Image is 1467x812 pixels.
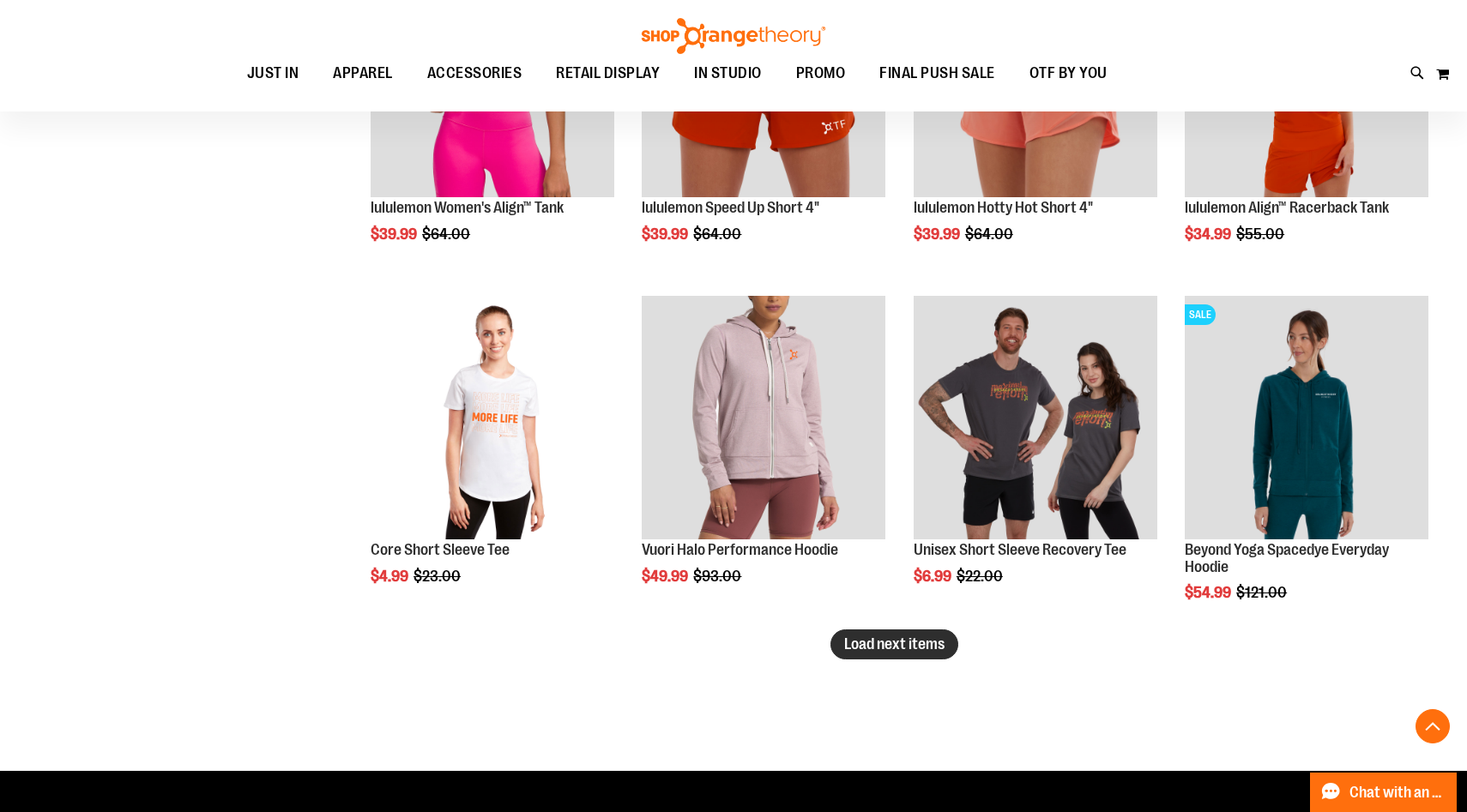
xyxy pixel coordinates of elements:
[1029,54,1108,93] span: OTF BY YOU
[371,541,510,558] a: Core Short Sleeve Tee
[556,54,660,93] span: RETAIL DISPLAY
[965,226,1016,243] span: $64.00
[642,226,691,243] span: $39.99
[796,54,846,93] span: PROMO
[914,199,1093,216] a: lululemon Hotty Hot Short 4"
[427,54,522,93] span: ACCESSORIES
[862,54,1012,93] a: FINAL PUSH SALE
[316,54,410,93] a: APPAREL
[1416,709,1450,743] button: Back To Top
[914,226,963,243] span: $39.99
[1185,304,1216,325] span: SALE
[371,296,614,539] img: Product image for Core Short Sleeve Tee
[1185,296,1428,542] a: Product image for Beyond Yoga Spacedye Everyday HoodieSALE
[694,54,762,93] span: IN STUDIO
[914,296,1157,539] img: Product image for Unisex Short Sleeve Recovery Tee
[830,629,958,659] button: Load next items
[1185,296,1428,539] img: Product image for Beyond Yoga Spacedye Everyday Hoodie
[1185,584,1234,601] span: $54.99
[1236,584,1289,601] span: $121.00
[693,226,744,243] span: $64.00
[914,541,1126,558] a: Unisex Short Sleeve Recovery Tee
[1185,226,1234,243] span: $34.99
[633,287,894,629] div: product
[642,296,885,542] a: Product image for Vuori Halo Performance Hoodie
[362,287,623,629] div: product
[914,568,954,585] span: $6.99
[677,54,779,93] a: IN STUDIO
[642,296,885,539] img: Product image for Vuori Halo Performance Hoodie
[247,54,299,93] span: JUST IN
[1236,226,1287,243] span: $55.00
[1176,287,1437,645] div: product
[371,568,411,585] span: $4.99
[539,54,677,93] a: RETAIL DISPLAY
[422,226,473,243] span: $64.00
[371,199,564,216] a: lululemon Women's Align™ Tank
[642,541,838,558] a: Vuori Halo Performance Hoodie
[1012,54,1125,93] a: OTF BY YOU
[642,568,691,585] span: $49.99
[844,635,945,653] span: Load next items
[333,54,393,93] span: APPAREL
[371,296,614,542] a: Product image for Core Short Sleeve Tee
[371,226,420,243] span: $39.99
[957,568,1005,585] span: $22.00
[905,287,1166,629] div: product
[1185,199,1389,216] a: lululemon Align™ Racerback Tank
[914,296,1157,542] a: Product image for Unisex Short Sleeve Recovery Tee
[414,568,463,585] span: $23.00
[693,568,744,585] span: $93.00
[410,54,540,93] a: ACCESSORIES
[779,54,863,93] a: PROMO
[1310,773,1458,812] button: Chat with an Expert
[642,199,819,216] a: lululemon Speed Up Short 4"
[879,54,995,93] span: FINAL PUSH SALE
[1185,541,1389,575] a: Beyond Yoga Spacedye Everyday Hoodie
[639,18,828,54] img: Shop Orangetheory
[1349,785,1446,801] span: Chat with an Expert
[230,54,317,93] a: JUST IN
